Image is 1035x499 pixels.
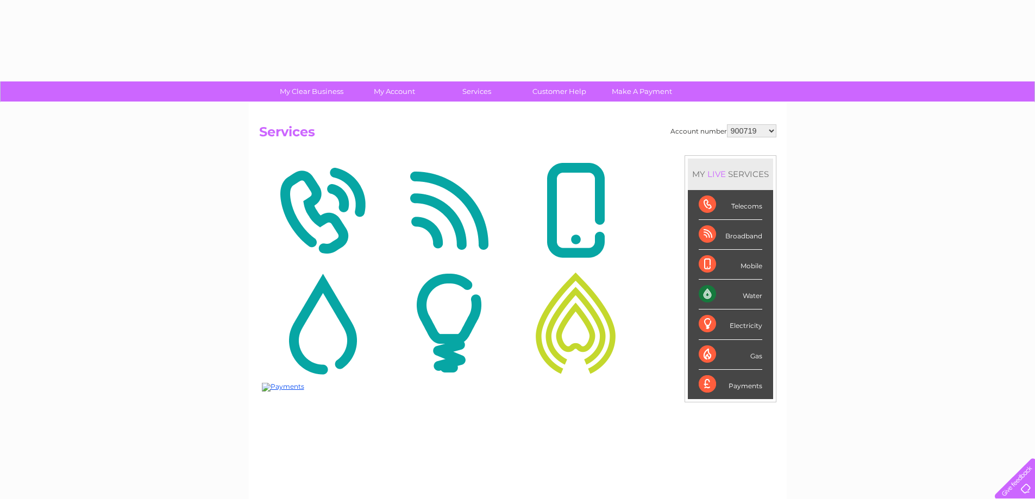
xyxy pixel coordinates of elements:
img: Broadband [388,158,510,263]
div: MY SERVICES [688,159,773,190]
a: Services [432,81,522,102]
a: Make A Payment [597,81,687,102]
img: Telecoms [262,158,383,263]
div: Payments [699,370,762,399]
img: Water [262,270,383,376]
div: Telecoms [699,190,762,220]
img: Mobile [515,158,636,263]
img: Gas [515,270,636,376]
h2: Services [259,124,776,145]
div: LIVE [705,169,728,179]
div: Mobile [699,250,762,280]
div: Account number [670,124,776,137]
img: Electricity [388,270,510,376]
img: Payments [262,383,304,391]
a: Customer Help [515,81,604,102]
a: My Clear Business [267,81,356,102]
a: My Account [349,81,439,102]
div: Gas [699,340,762,370]
div: Electricity [699,309,762,339]
div: Water [699,280,762,309]
div: Broadband [699,220,762,250]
